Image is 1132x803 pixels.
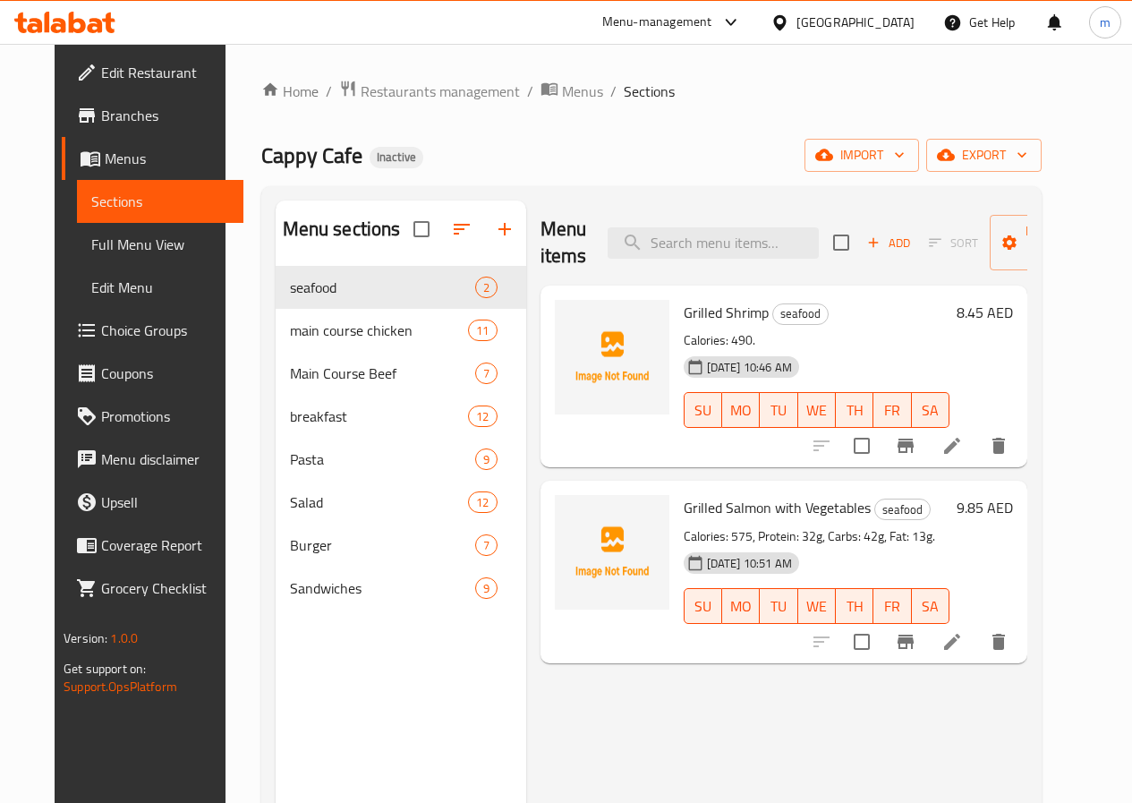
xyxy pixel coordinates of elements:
[760,588,797,624] button: TU
[476,451,497,468] span: 9
[1004,220,1095,265] span: Manage items
[977,424,1020,467] button: delete
[555,495,669,610] img: Grilled Salmon with Vegetables
[77,223,243,266] a: Full Menu View
[475,363,498,384] div: items
[796,13,915,32] div: [GEOGRAPHIC_DATA]
[468,491,497,513] div: items
[276,259,526,617] nav: Menu sections
[804,139,919,172] button: import
[276,395,526,438] div: breakfast12
[773,303,828,324] span: seafood
[276,567,526,610] div: Sandwiches9
[864,233,913,253] span: Add
[836,392,873,428] button: TH
[101,491,229,513] span: Upsell
[540,216,587,269] h2: Menu items
[990,215,1110,270] button: Manage items
[62,524,243,567] a: Coverage Report
[276,524,526,567] div: Burger7
[475,448,498,470] div: items
[608,227,819,259] input: search
[843,427,881,465] span: Select to update
[64,675,177,698] a: Support.OpsPlatform
[822,224,860,261] span: Select section
[881,594,904,619] span: FR
[555,300,669,414] img: Grilled Shrimp
[101,534,229,556] span: Coverage Report
[64,657,146,680] span: Get support on:
[468,406,497,427] div: items
[101,363,229,384] span: Coupons
[77,266,243,309] a: Edit Menu
[941,631,963,653] a: Edit menu item
[339,80,520,103] a: Restaurants management
[767,397,790,423] span: TU
[483,208,526,251] button: Add section
[276,438,526,481] div: Pasta9
[476,580,497,597] span: 9
[110,627,138,650] span: 1.0.0
[62,438,243,481] a: Menu disclaimer
[957,300,1013,325] h6: 8.45 AED
[62,567,243,610] a: Grocery Checklist
[700,555,799,572] span: [DATE] 10:51 AM
[884,424,927,467] button: Branch-specific-item
[276,352,526,395] div: Main Course Beef7
[91,277,229,298] span: Edit Menu
[919,594,942,619] span: SA
[101,320,229,341] span: Choice Groups
[874,499,931,520] div: seafood
[370,147,423,168] div: Inactive
[326,81,332,102] li: /
[805,397,829,423] span: WE
[610,81,617,102] li: /
[403,210,440,248] span: Select all sections
[261,80,1042,103] nav: breadcrumb
[729,397,753,423] span: MO
[843,397,866,423] span: TH
[562,81,603,102] span: Menus
[105,148,229,169] span: Menus
[540,80,603,103] a: Menus
[290,320,469,341] span: main course chicken
[290,448,475,470] span: Pasta
[469,408,496,425] span: 12
[798,392,836,428] button: WE
[290,491,469,513] div: Salad
[912,392,949,428] button: SA
[843,623,881,661] span: Select to update
[819,144,905,167] span: import
[62,94,243,137] a: Branches
[884,620,927,663] button: Branch-specific-item
[977,620,1020,663] button: delete
[475,534,498,556] div: items
[527,81,533,102] li: /
[101,406,229,427] span: Promotions
[912,588,949,624] button: SA
[729,594,753,619] span: MO
[62,51,243,94] a: Edit Restaurant
[1100,13,1111,32] span: m
[290,363,475,384] span: Main Course Beef
[62,352,243,395] a: Coupons
[276,309,526,352] div: main course chicken11
[261,81,319,102] a: Home
[440,208,483,251] span: Sort sections
[881,397,904,423] span: FR
[91,234,229,255] span: Full Menu View
[836,588,873,624] button: TH
[469,322,496,339] span: 11
[476,279,497,296] span: 2
[917,229,990,257] span: Select section first
[873,588,911,624] button: FR
[77,180,243,223] a: Sections
[101,62,229,83] span: Edit Restaurant
[692,594,715,619] span: SU
[475,577,498,599] div: items
[469,494,496,511] span: 12
[957,495,1013,520] h6: 9.85 AED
